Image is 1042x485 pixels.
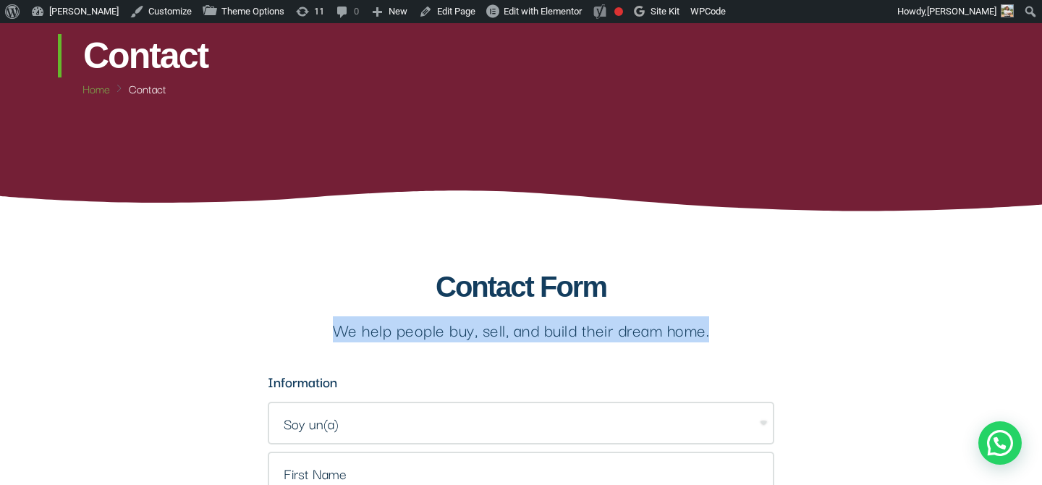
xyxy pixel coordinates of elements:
[614,7,623,16] div: Focus keyphrase not set
[82,77,110,99] a: Home
[927,6,996,17] span: [PERSON_NAME]
[268,319,774,340] p: We help people buy, sell, and build their dream home.
[268,269,774,304] h2: Contact Form
[651,6,679,17] span: Site Kit
[504,6,582,17] span: Edit with Elementor
[268,362,337,402] label: Information
[268,402,774,444] select: * Information
[110,77,166,99] li: Contact
[83,34,514,77] h1: Contact
[82,80,110,97] span: Home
